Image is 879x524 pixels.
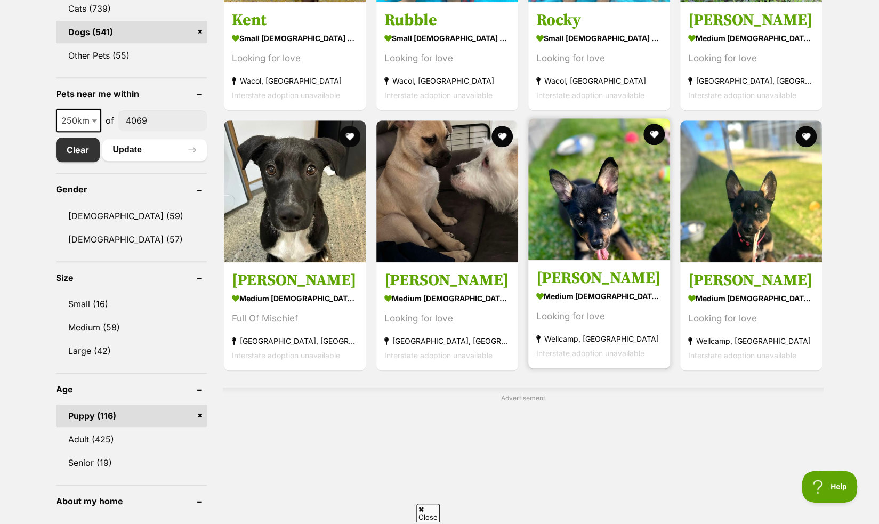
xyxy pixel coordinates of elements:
strong: Wacol, [GEOGRAPHIC_DATA] [232,74,358,88]
div: Looking for love [536,51,662,66]
button: Update [102,139,207,160]
img: Russell - Pug Dog [376,120,518,262]
a: [PERSON_NAME] medium [DEMOGRAPHIC_DATA] Dog Full Of Mischief [GEOGRAPHIC_DATA], [GEOGRAPHIC_DATA]... [224,262,366,370]
a: [PERSON_NAME] medium [DEMOGRAPHIC_DATA] Dog Looking for love Wellcamp, [GEOGRAPHIC_DATA] Intersta... [528,260,670,368]
img: Chloe - Australian Cattle Dog x Kelpie Dog [528,118,670,260]
strong: Wellcamp, [GEOGRAPHIC_DATA] [536,332,662,346]
span: Interstate adoption unavailable [232,91,340,100]
img: Kara - Australian Cattle Dog x Kelpie Dog [680,120,822,262]
a: Adult (425) [56,428,207,450]
a: [DEMOGRAPHIC_DATA] (59) [56,205,207,227]
strong: medium [DEMOGRAPHIC_DATA] Dog [688,291,814,306]
a: Senior (19) [56,452,207,474]
a: Rocky small [DEMOGRAPHIC_DATA] Dog Looking for love Wacol, [GEOGRAPHIC_DATA] Interstate adoption ... [528,2,670,110]
h3: [PERSON_NAME] [232,270,358,291]
button: favourite [643,124,665,145]
span: Interstate adoption unavailable [384,91,493,100]
span: 250km [57,113,100,128]
strong: medium [DEMOGRAPHIC_DATA] Dog [536,288,662,304]
div: Looking for love [688,51,814,66]
div: Looking for love [384,51,510,66]
strong: [GEOGRAPHIC_DATA], [GEOGRAPHIC_DATA] [232,334,358,348]
button: favourite [491,126,513,147]
div: Looking for love [688,311,814,326]
h3: Rubble [384,10,510,30]
div: Looking for love [536,309,662,324]
h3: [PERSON_NAME] [688,10,814,30]
header: Pets near me within [56,89,207,99]
img: Finn - Labrador Retriever Dog [224,120,366,262]
span: Interstate adoption unavailable [384,351,493,360]
strong: Wacol, [GEOGRAPHIC_DATA] [384,74,510,88]
strong: medium [DEMOGRAPHIC_DATA] Dog [384,291,510,306]
span: 250km [56,109,101,132]
span: Close [416,504,440,522]
a: Small (16) [56,293,207,315]
h3: [PERSON_NAME] [688,270,814,291]
div: Full Of Mischief [232,311,358,326]
button: favourite [340,126,361,147]
strong: medium [DEMOGRAPHIC_DATA] Dog [688,30,814,46]
span: Interstate adoption unavailable [688,91,796,100]
button: favourite [796,126,817,147]
h3: [PERSON_NAME] [536,268,662,288]
strong: Wellcamp, [GEOGRAPHIC_DATA] [688,334,814,348]
strong: small [DEMOGRAPHIC_DATA] Dog [384,30,510,46]
strong: [GEOGRAPHIC_DATA], [GEOGRAPHIC_DATA] [688,74,814,88]
strong: small [DEMOGRAPHIC_DATA] Dog [232,30,358,46]
a: Dogs (541) [56,21,207,43]
span: Interstate adoption unavailable [688,351,796,360]
strong: [GEOGRAPHIC_DATA], [GEOGRAPHIC_DATA] [384,334,510,348]
a: [PERSON_NAME] medium [DEMOGRAPHIC_DATA] Dog Looking for love Wellcamp, [GEOGRAPHIC_DATA] Intersta... [680,262,822,370]
a: [PERSON_NAME] medium [DEMOGRAPHIC_DATA] Dog Looking for love [GEOGRAPHIC_DATA], [GEOGRAPHIC_DATA]... [680,2,822,110]
a: Kent small [DEMOGRAPHIC_DATA] Dog Looking for love Wacol, [GEOGRAPHIC_DATA] Interstate adoption u... [224,2,366,110]
a: Other Pets (55) [56,44,207,67]
div: Looking for love [232,51,358,66]
a: Puppy (116) [56,405,207,427]
a: Clear [56,138,100,162]
span: Interstate adoption unavailable [232,351,340,360]
span: Interstate adoption unavailable [536,91,644,100]
h3: Rocky [536,10,662,30]
header: About my home [56,496,207,506]
strong: Wacol, [GEOGRAPHIC_DATA] [536,74,662,88]
h3: [PERSON_NAME] [384,270,510,291]
header: Size [56,273,207,283]
header: Gender [56,184,207,194]
div: Looking for love [384,311,510,326]
a: Medium (58) [56,316,207,338]
input: postcode [118,110,207,131]
a: Large (42) [56,340,207,362]
a: [PERSON_NAME] medium [DEMOGRAPHIC_DATA] Dog Looking for love [GEOGRAPHIC_DATA], [GEOGRAPHIC_DATA]... [376,262,518,370]
span: of [106,114,114,127]
a: [DEMOGRAPHIC_DATA] (57) [56,228,207,251]
strong: medium [DEMOGRAPHIC_DATA] Dog [232,291,358,306]
header: Age [56,384,207,394]
iframe: Help Scout Beacon - Open [802,471,858,503]
h3: Kent [232,10,358,30]
a: Rubble small [DEMOGRAPHIC_DATA] Dog Looking for love Wacol, [GEOGRAPHIC_DATA] Interstate adoption... [376,2,518,110]
span: Interstate adoption unavailable [536,349,644,358]
strong: small [DEMOGRAPHIC_DATA] Dog [536,30,662,46]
